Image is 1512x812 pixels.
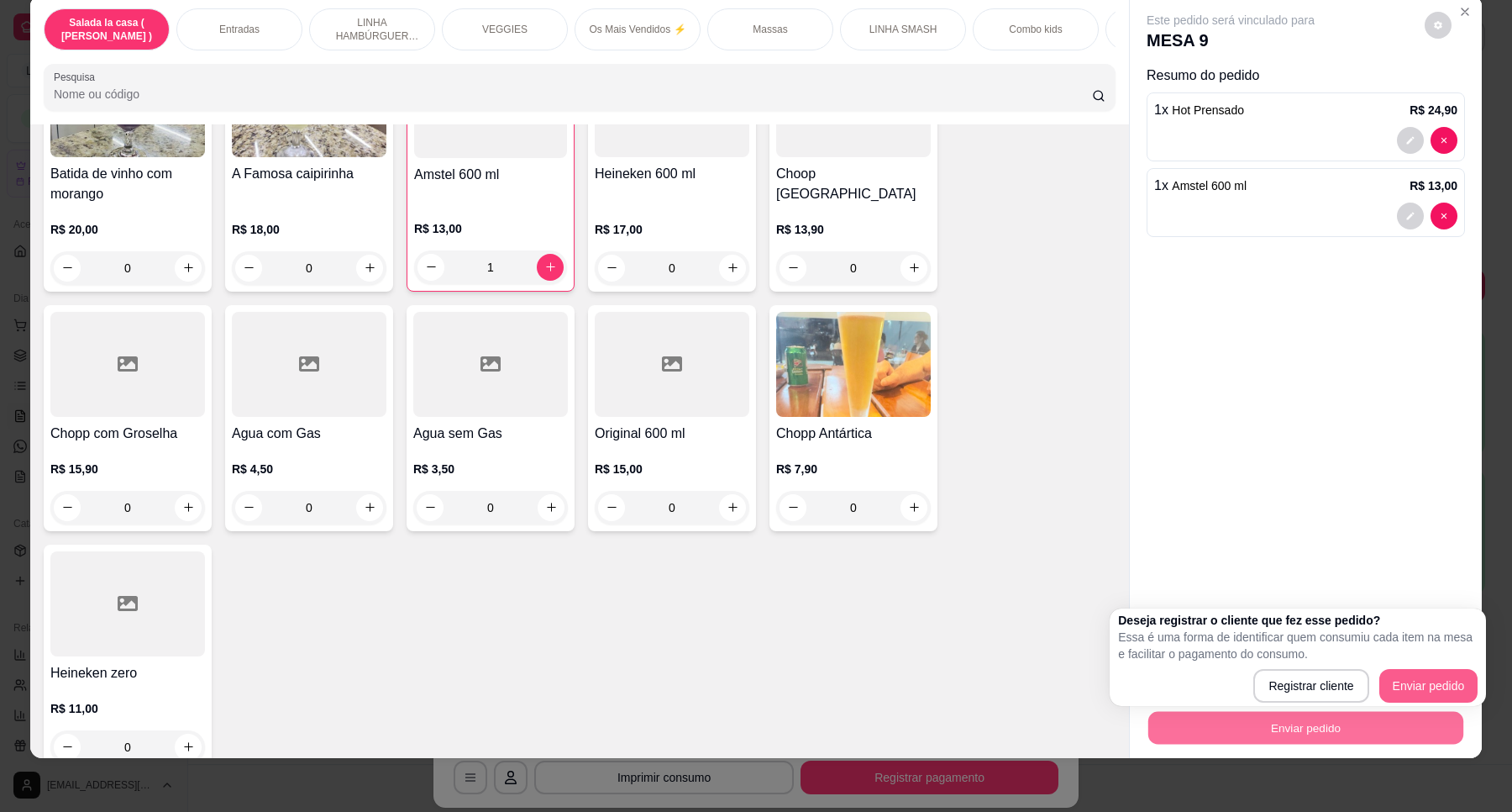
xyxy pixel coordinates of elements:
button: decrease-product-quantity [1397,203,1424,229]
button: decrease-product-quantity [235,255,262,282]
button: decrease-product-quantity [54,734,81,761]
button: increase-product-quantity [719,494,746,521]
button: decrease-product-quantity [235,494,262,521]
label: Pesquisa [54,70,101,84]
p: VEGGIES [482,23,528,36]
p: R$ 20,00 [50,221,205,238]
p: R$ 11,00 [50,700,205,717]
p: R$ 13,00 [1410,177,1457,194]
h4: Heineken 600 ml [595,164,749,184]
p: Salada la casa ( [PERSON_NAME] ) [58,16,155,43]
p: LINHA HAMBÚRGUER ANGUS [323,16,421,43]
h4: Heineken zero [50,663,205,683]
span: Hot Prensado [1172,103,1244,117]
p: R$ 13,90 [776,221,931,238]
h2: Deseja registrar o cliente que fez esse pedido? [1118,612,1478,629]
p: R$ 18,00 [232,221,386,238]
p: R$ 4,50 [232,461,386,477]
button: Enviar pedido [1148,712,1463,745]
h4: Original 600 ml [595,424,749,444]
h4: Agua com Gas [232,424,386,444]
p: R$ 13,00 [414,220,567,237]
p: Essa é uma forma de identificar quem consumiu cada item na mesa e facilitar o pagamento do consumo. [1118,629,1478,662]
button: decrease-product-quantity [417,254,444,281]
h4: Batida de vinho com morango [50,164,205,204]
h4: Chopp Antártica [776,424,931,444]
button: increase-product-quantity [538,494,564,521]
button: increase-product-quantity [356,494,383,521]
button: decrease-product-quantity [780,255,806,282]
input: Pesquisa [54,86,1092,103]
img: product-image [776,312,931,417]
p: Resumo do pedido [1147,66,1465,86]
button: increase-product-quantity [175,255,202,282]
button: decrease-product-quantity [1431,127,1457,154]
button: decrease-product-quantity [1431,203,1457,229]
p: Massas [753,23,787,36]
h4: Agua sem Gas [413,424,568,444]
button: Registrar cliente [1253,669,1368,703]
h4: Chopp com Groselha [50,424,205,444]
p: R$ 24,90 [1410,102,1457,119]
button: Enviar pedido [1379,669,1478,703]
button: decrease-product-quantity [598,255,625,282]
p: Este pedido será vinculado para [1147,12,1315,29]
p: Entradas [219,23,260,36]
p: R$ 7,90 [776,461,931,477]
p: MESA 9 [1147,29,1315,52]
button: decrease-product-quantity [1425,12,1452,39]
p: R$ 17,00 [595,221,749,238]
button: decrease-product-quantity [54,494,81,521]
button: decrease-product-quantity [598,494,625,521]
p: Os Mais Vendidos ⚡️ [589,23,685,36]
button: increase-product-quantity [175,734,202,761]
p: Combo kids [1009,23,1062,36]
p: R$ 15,90 [50,461,205,477]
button: increase-product-quantity [356,255,383,282]
button: increase-product-quantity [900,255,927,282]
p: LINHA SMASH [869,23,937,36]
button: increase-product-quantity [537,254,564,281]
button: decrease-product-quantity [780,494,806,521]
span: Amstel 600 ml [1172,179,1247,192]
button: decrease-product-quantity [417,494,444,521]
button: increase-product-quantity [719,255,746,282]
p: R$ 3,50 [413,461,568,477]
button: increase-product-quantity [900,494,927,521]
p: 1 x [1154,176,1247,196]
button: decrease-product-quantity [1397,127,1424,154]
button: increase-product-quantity [175,494,202,521]
p: 1 x [1154,100,1244,120]
h4: A Famosa caipirinha [232,164,386,184]
p: R$ 15,00 [595,461,749,477]
h4: Choop [GEOGRAPHIC_DATA] [776,164,931,204]
button: decrease-product-quantity [54,255,81,282]
h4: Amstel 600 ml [414,165,567,185]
